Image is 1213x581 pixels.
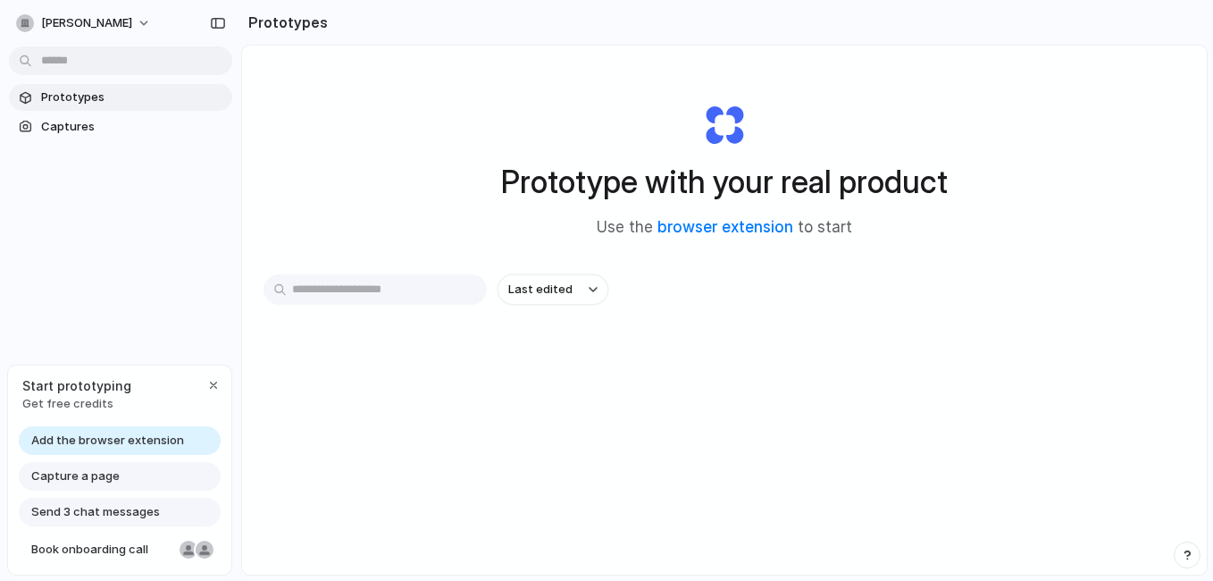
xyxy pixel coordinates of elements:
[31,432,184,450] span: Add the browser extension
[508,281,573,299] span: Last edited
[41,88,225,106] span: Prototypes
[9,114,232,140] a: Captures
[9,84,232,111] a: Prototypes
[9,9,160,38] button: [PERSON_NAME]
[22,395,131,413] span: Get free credits
[22,376,131,395] span: Start prototyping
[178,539,199,560] div: Nicole Kubica
[41,14,132,32] span: [PERSON_NAME]
[241,12,328,33] h2: Prototypes
[501,158,948,206] h1: Prototype with your real product
[597,216,852,240] span: Use the to start
[31,503,160,521] span: Send 3 chat messages
[31,467,120,485] span: Capture a page
[498,274,608,305] button: Last edited
[657,218,793,236] a: browser extension
[19,535,221,564] a: Book onboarding call
[194,539,215,560] div: Christian Iacullo
[31,541,172,559] span: Book onboarding call
[41,118,225,136] span: Captures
